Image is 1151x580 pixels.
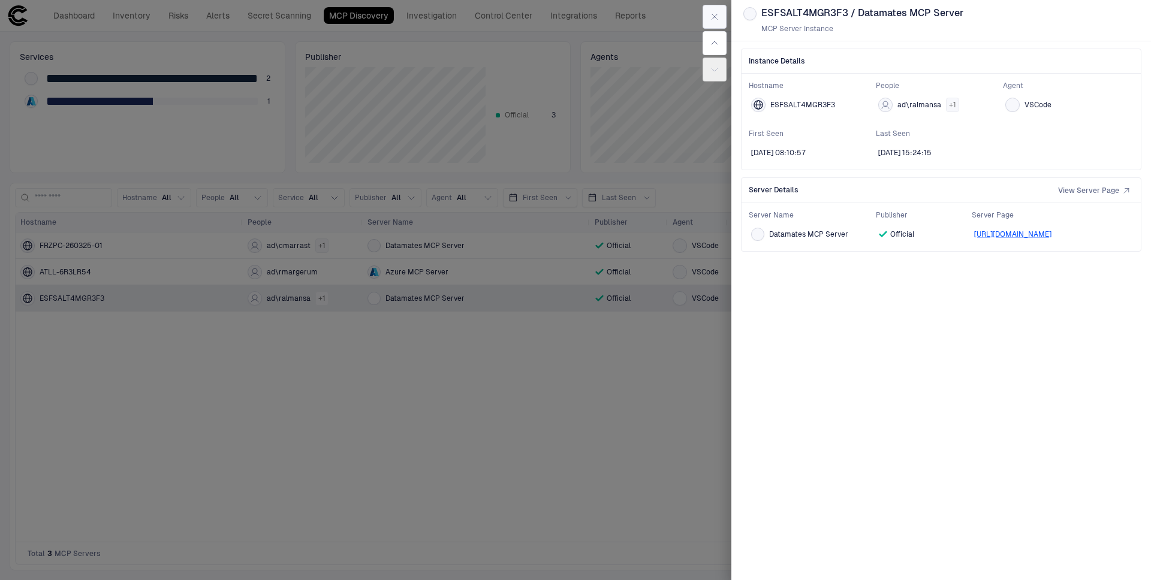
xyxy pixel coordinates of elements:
[876,225,931,244] button: Official
[749,143,822,162] button: 21/8/2025 6:10:57 (GMT+00:00 UTC)
[769,229,848,239] span: Datamates MCP Server
[878,148,932,158] span: [DATE] 15:24:15
[749,129,876,138] span: First Seen
[949,100,956,110] span: + 1
[890,229,914,239] span: Official
[749,95,852,114] button: ESFSALT4MGR3F3
[751,148,806,158] div: 21/8/2025 6:10:57 (GMT+00:00 UTC)
[751,148,806,158] span: [DATE] 08:10:57
[1003,81,1130,90] span: Agent
[876,129,1003,138] span: Last Seen
[761,24,963,34] span: MCP Server Instance
[972,210,1126,220] span: Server Page
[897,100,941,110] span: ad\ralmansa
[878,148,932,158] div: 5/9/2025 13:24:15 (GMT+00:00 UTC)
[876,143,948,162] button: 5/9/2025 13:24:15 (GMT+00:00 UTC)
[972,225,1068,244] button: [URL][DOMAIN_NAME]
[749,225,865,244] button: Datamates MCP Server
[974,230,1051,238] a: [URL][DOMAIN_NAME]
[1025,100,1051,110] span: VSCode
[876,95,976,114] button: ad\ralmansa+1
[876,81,1003,90] span: People
[749,81,876,90] span: Hostname
[1058,186,1119,195] span: View Server Page
[742,49,1141,73] span: Instance Details
[749,185,799,195] span: Server Details
[761,7,963,19] span: ESFSALT4MGR3F3 / Datamates MCP Server
[770,100,835,110] span: ESFSALT4MGR3F3
[1056,183,1134,198] button: View Server Page
[1003,95,1068,114] button: VSCode
[876,210,972,220] span: Publisher
[749,210,876,220] span: Server Name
